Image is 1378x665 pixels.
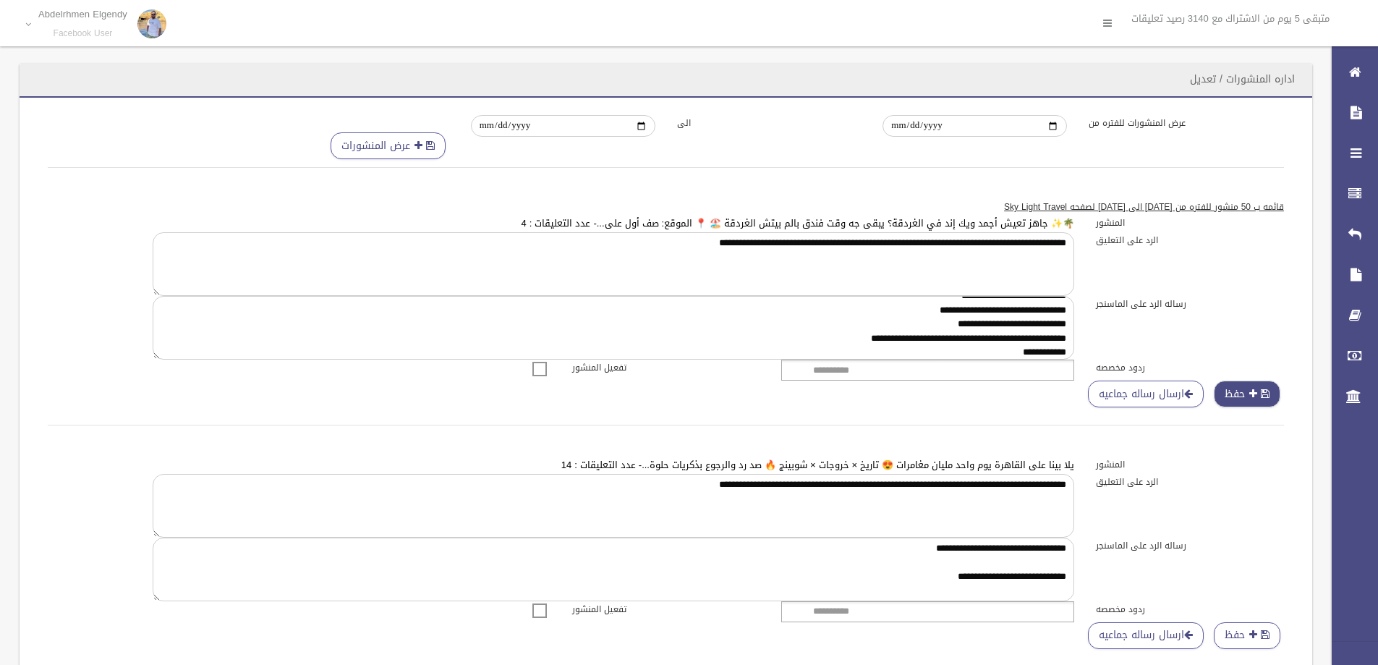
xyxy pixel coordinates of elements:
label: المنشور [1085,457,1295,473]
label: ردود مخصصه [1085,360,1295,376]
a: يلا بينا على القاهرة يوم واحد مليان مغامرات 😍 تاريخ × خروجات × شوبينج 🔥 صد رد والرجوع بذكريات حلو... [561,456,1074,474]
a: 🌴✨ جاهز تعيش أجمد ويك إند في الغردقة؟ يبقى جه وقت فندق بالم بيتش الغردقة 🏖️ 📍 الموقع: صف أول على.... [522,214,1075,232]
label: تفعيل المنشور [561,360,771,376]
label: الى [666,115,872,131]
button: عرض المنشورات [331,132,446,159]
header: اداره المنشورات / تعديل [1173,65,1312,93]
a: ارسال رساله جماعيه [1088,622,1204,649]
label: رساله الرد على الماسنجر [1085,296,1295,312]
label: ردود مخصصه [1085,601,1295,617]
button: حفظ [1214,381,1280,407]
label: الرد على التعليق [1085,474,1295,490]
button: حفظ [1214,622,1280,649]
small: Facebook User [38,28,127,39]
label: عرض المنشورات للفتره من [1078,115,1284,131]
p: Abdelrhmen Elgendy [38,9,127,20]
u: قائمه ب 50 منشور للفتره من [DATE] الى [DATE] لصفحه Sky Light Travel [1004,199,1284,215]
label: تفعيل المنشور [561,601,771,617]
label: الرد على التعليق [1085,232,1295,248]
a: ارسال رساله جماعيه [1088,381,1204,407]
label: رساله الرد على الماسنجر [1085,538,1295,554]
label: المنشور [1085,215,1295,231]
